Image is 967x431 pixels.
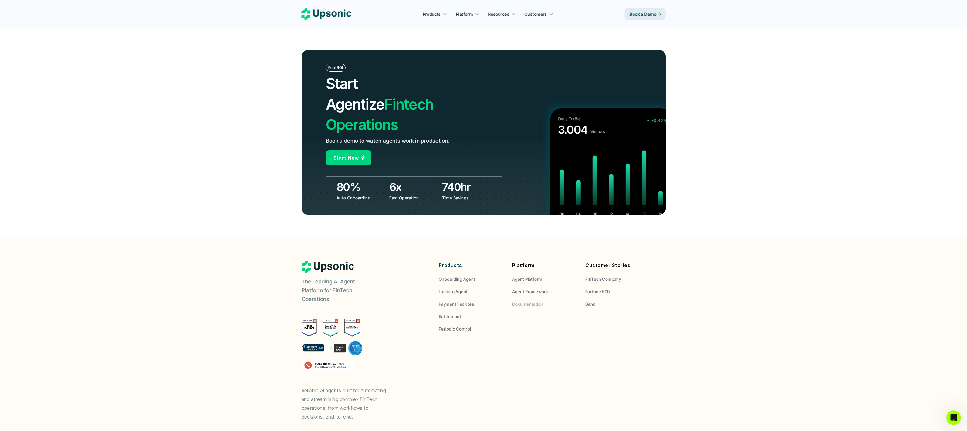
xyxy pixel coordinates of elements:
p: Start Now [333,154,359,162]
p: Products [423,11,441,17]
p: Settlement [439,313,461,320]
p: Customers [525,11,547,17]
p: Reliable AI agents built for automating and streamlining complex FinTech operations, from workflo... [302,386,393,421]
p: Auto Onboarding [336,195,385,201]
a: Products [419,8,451,19]
a: Onboarding Agent [439,276,503,282]
iframe: Intercom live chat [946,410,961,425]
p: Book a Demo [630,11,657,17]
p: Customer Stories [585,261,650,270]
a: Payment Facilites [439,301,503,307]
p: Products [439,261,503,270]
a: Documentation [512,301,576,307]
p: Payment Facilites [439,301,474,307]
p: Book a demo to watch agents work in production. [326,137,450,145]
p: Fast Operation [389,195,438,201]
h3: 6x [389,179,439,195]
p: Agent Platform [512,276,543,282]
h3: 80% [336,179,386,195]
p: The Leading AI Agent Platform for FinTech Operations [302,277,377,304]
span: Start Agentize [326,75,384,113]
p: FinTech Company [585,276,621,282]
p: Fortune 500 [585,288,610,295]
p: Onboarding Agent [439,276,475,282]
p: Documentation [512,301,543,307]
p: Landing Agent [439,288,468,295]
p: Time Savings [442,195,490,201]
h2: Fintech Operations [326,73,467,135]
p: Periodic Control [439,326,471,332]
a: Landing Agent [439,288,503,295]
p: Agent Framework [512,288,548,295]
p: Resources [488,11,509,17]
p: Real ROI [328,66,343,70]
p: Platform [456,11,473,17]
h3: 740hr [442,179,492,195]
a: Periodic Control [439,326,503,332]
p: Platform [512,261,576,270]
a: Book a Demo [625,8,666,20]
p: Bank [585,301,595,307]
a: Settlement [439,313,503,320]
